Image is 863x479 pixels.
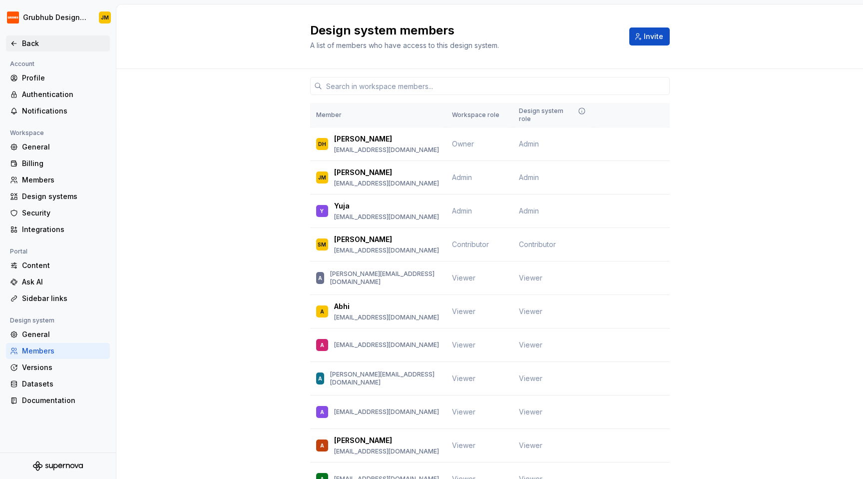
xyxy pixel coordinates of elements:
[6,274,110,290] a: Ask AI
[644,31,663,41] span: Invite
[6,172,110,188] a: Members
[330,370,439,386] p: [PERSON_NAME][EMAIL_ADDRESS][DOMAIN_NAME]
[22,293,106,303] div: Sidebar links
[334,447,439,455] p: [EMAIL_ADDRESS][DOMAIN_NAME]
[22,106,106,116] div: Notifications
[452,340,475,349] span: Viewer
[318,373,322,383] div: A
[6,314,58,326] div: Design system
[334,179,439,187] p: [EMAIL_ADDRESS][DOMAIN_NAME]
[519,407,542,417] span: Viewer
[6,257,110,273] a: Content
[22,362,106,372] div: Versions
[452,173,472,181] span: Admin
[310,41,499,49] span: A list of members who have access to this design system.
[22,38,106,48] div: Back
[6,188,110,204] a: Design systems
[334,134,392,144] p: [PERSON_NAME]
[6,58,38,70] div: Account
[6,359,110,375] a: Versions
[320,440,324,450] div: A
[452,139,474,148] span: Owner
[22,73,106,83] div: Profile
[519,206,539,216] span: Admin
[22,191,106,201] div: Design systems
[334,234,392,244] p: [PERSON_NAME]
[320,340,324,350] div: A
[446,103,513,127] th: Workspace role
[519,139,539,149] span: Admin
[6,326,110,342] a: General
[6,139,110,155] a: General
[452,407,475,416] span: Viewer
[330,270,439,286] p: [PERSON_NAME][EMAIL_ADDRESS][DOMAIN_NAME]
[334,213,439,221] p: [EMAIL_ADDRESS][DOMAIN_NAME]
[22,208,106,218] div: Security
[519,239,556,249] span: Contributor
[310,22,617,38] h2: Design system members
[519,273,542,283] span: Viewer
[22,158,106,168] div: Billing
[334,201,350,211] p: Yuja
[334,313,439,321] p: [EMAIL_ADDRESS][DOMAIN_NAME]
[22,224,106,234] div: Integrations
[322,77,670,95] input: Search in workspace members...
[519,440,542,450] span: Viewer
[320,306,324,316] div: A
[519,107,588,123] div: Design system role
[22,175,106,185] div: Members
[318,273,322,283] div: A
[22,346,106,356] div: Members
[452,273,475,282] span: Viewer
[320,206,324,216] div: Y
[22,142,106,152] div: General
[334,408,439,416] p: [EMAIL_ADDRESS][DOMAIN_NAME]
[2,6,114,28] button: Grubhub Design SystemJM
[22,260,106,270] div: Content
[334,341,439,349] p: [EMAIL_ADDRESS][DOMAIN_NAME]
[6,103,110,119] a: Notifications
[519,340,542,350] span: Viewer
[6,155,110,171] a: Billing
[334,435,392,445] p: [PERSON_NAME]
[334,167,392,177] p: [PERSON_NAME]
[629,27,670,45] button: Invite
[7,11,19,23] img: 4e8d6f31-f5cf-47b4-89aa-e4dec1dc0822.png
[519,306,542,316] span: Viewer
[452,441,475,449] span: Viewer
[519,172,539,182] span: Admin
[519,373,542,383] span: Viewer
[318,172,326,182] div: JM
[6,86,110,102] a: Authentication
[452,240,489,248] span: Contributor
[22,395,106,405] div: Documentation
[452,206,472,215] span: Admin
[6,127,48,139] div: Workspace
[33,461,83,471] svg: Supernova Logo
[334,301,350,311] p: Abhi
[6,343,110,359] a: Members
[334,146,439,154] p: [EMAIL_ADDRESS][DOMAIN_NAME]
[320,407,324,417] div: A
[318,139,326,149] div: DH
[334,246,439,254] p: [EMAIL_ADDRESS][DOMAIN_NAME]
[310,103,446,127] th: Member
[6,70,110,86] a: Profile
[6,392,110,408] a: Documentation
[452,374,475,382] span: Viewer
[22,89,106,99] div: Authentication
[6,245,31,257] div: Portal
[6,35,110,51] a: Back
[22,379,106,389] div: Datasets
[22,329,106,339] div: General
[452,307,475,315] span: Viewer
[318,239,326,249] div: SM
[6,376,110,392] a: Datasets
[6,290,110,306] a: Sidebar links
[101,13,109,21] div: JM
[22,277,106,287] div: Ask AI
[6,221,110,237] a: Integrations
[6,205,110,221] a: Security
[23,12,87,22] div: Grubhub Design System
